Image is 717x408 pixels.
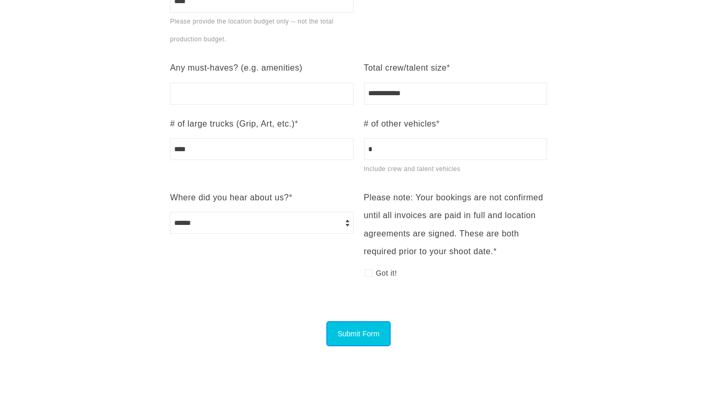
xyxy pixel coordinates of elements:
span: Please note: Your bookings are not confirmed until all invoices are paid in full and location agr... [364,193,543,256]
span: Any must-haves? (e.g. amenities) [170,63,302,72]
span: Total crew/talent size [364,63,447,72]
span: Include crew and talent vehicles [364,165,461,173]
input: Any must-haves? (e.g. amenities) [170,83,353,105]
select: Where did you hear about us?* [170,212,353,234]
span: Please provide the location budget only -- not the total production budget. [170,18,334,43]
input: Total crew/talent size* [364,83,547,105]
span: # of large trucks (Grip, Art, etc.) [170,119,294,128]
span: Where did you hear about us? [170,193,289,202]
span: # of other vehicles [364,119,437,128]
input: # of other vehicles*Include crew and talent vehicles [364,138,547,160]
input: Got it! [365,269,372,277]
input: # of large trucks (Grip, Art, etc.)* [170,138,353,160]
button: Submit Form [327,322,389,345]
span: Got it! [376,266,397,280]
